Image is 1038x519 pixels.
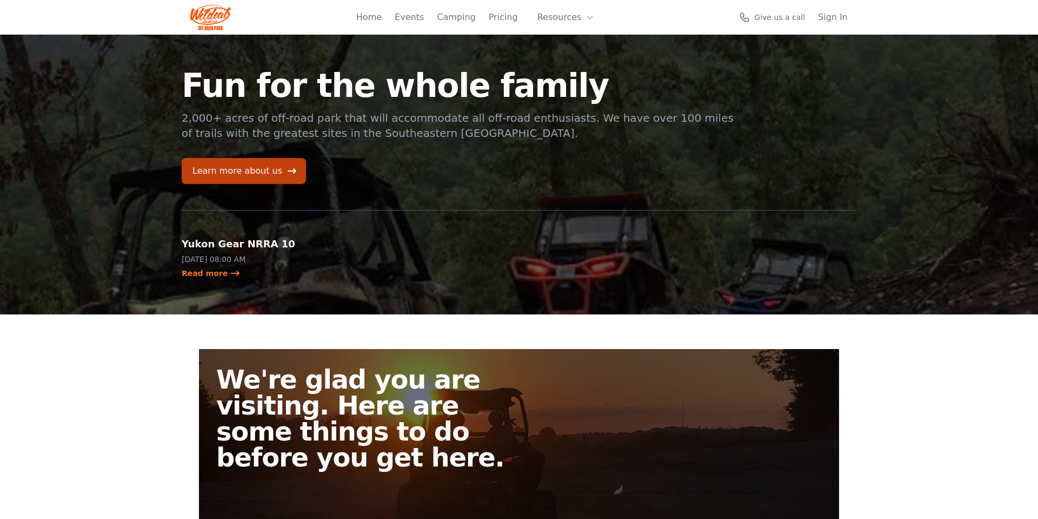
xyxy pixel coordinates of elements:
a: Sign In [818,11,848,24]
span: Give us a call [754,12,805,23]
img: Wildcat Logo [190,4,231,30]
h2: We're glad you are visiting. Here are some things to do before you get here. [216,366,528,470]
h1: Fun for the whole family [182,69,735,102]
a: Camping [437,11,475,24]
a: Pricing [489,11,518,24]
a: Home [356,11,382,24]
p: 2,000+ acres of off-road park that will accommodate all off-road enthusiasts. We have over 100 mi... [182,110,735,141]
p: [DATE] 08:00 AM [182,254,337,265]
a: Read more [182,268,241,279]
h2: Yukon Gear NRRA 10 [182,236,337,252]
a: Learn more about us [182,158,306,184]
a: Give us a call [739,12,805,23]
a: Events [395,11,424,24]
button: Resources [531,6,601,28]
